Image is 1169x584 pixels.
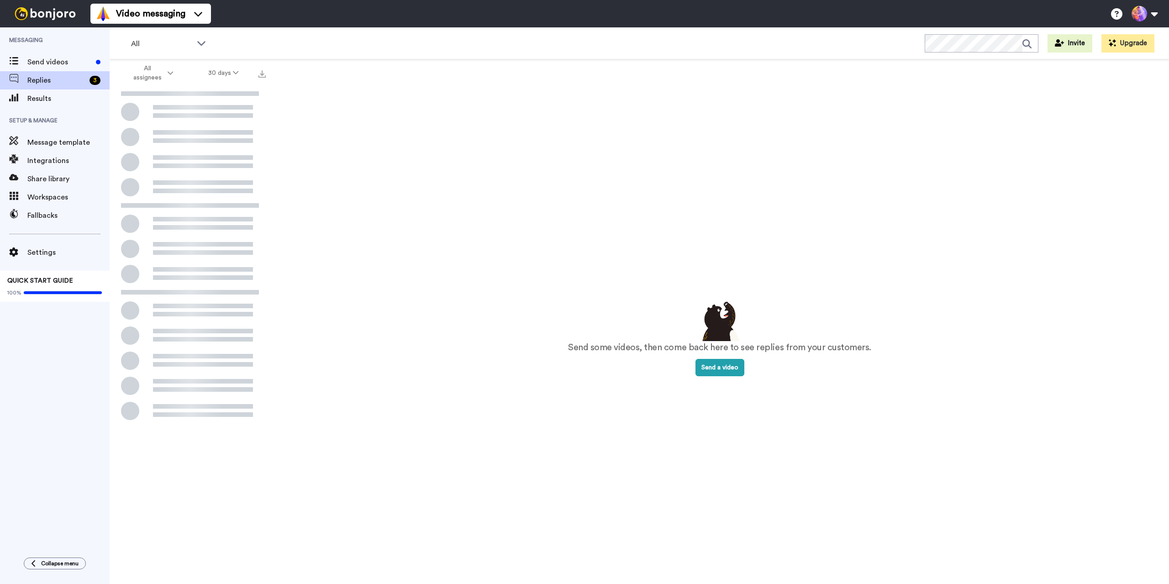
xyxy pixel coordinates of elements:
[96,6,111,21] img: vm-color.svg
[111,60,191,86] button: All assignees
[27,155,110,166] span: Integrations
[27,137,110,148] span: Message template
[27,210,110,221] span: Fallbacks
[116,7,185,20] span: Video messaging
[27,192,110,203] span: Workspaces
[256,66,269,80] button: Export all results that match these filters now.
[131,38,192,49] span: All
[11,7,79,20] img: bj-logo-header-white.svg
[258,70,266,78] img: export.svg
[41,560,79,567] span: Collapse menu
[695,359,744,376] button: Send a video
[7,289,21,296] span: 100%
[24,558,86,569] button: Collapse menu
[191,65,256,81] button: 30 days
[1048,34,1092,53] button: Invite
[27,247,110,258] span: Settings
[7,278,73,284] span: QUICK START GUIDE
[695,364,744,371] a: Send a video
[27,174,110,184] span: Share library
[697,299,742,341] img: results-emptystates.png
[27,93,110,104] span: Results
[27,75,86,86] span: Replies
[568,341,871,354] p: Send some videos, then come back here to see replies from your customers.
[1101,34,1154,53] button: Upgrade
[27,57,92,68] span: Send videos
[90,76,100,85] div: 3
[129,64,166,82] span: All assignees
